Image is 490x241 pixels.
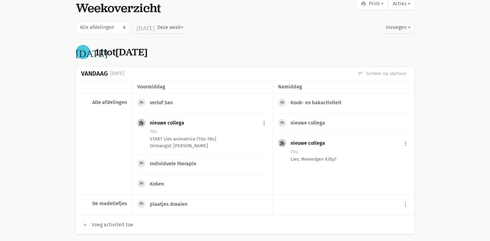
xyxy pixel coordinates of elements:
i: sort [358,71,364,76]
div: Weekoverzicht [76,1,161,15]
div: tot [95,46,148,58]
div: nieuwe collega [150,120,189,126]
div: De madeliefjes [81,201,127,207]
div: voormiddag [137,83,268,91]
span: 11 [95,45,104,59]
div: Koken [150,181,169,187]
i: add [82,222,88,228]
div: plaatjes draaien [150,201,192,207]
i: flag [139,161,144,166]
i: flag [279,120,285,126]
div: Kook- en bakactiviteit [291,100,346,106]
div: Vandaag [81,70,108,77]
div: Individuele therapie [150,161,201,167]
span: 10u [150,129,157,134]
span: 15u [291,149,298,154]
i: flag [139,201,144,207]
button: Invoegen [382,21,414,34]
span: Voeg activiteit toe [92,221,133,229]
a: add Voeg activiteit toe [81,221,133,229]
i: [DATE] [76,47,108,57]
span: [DATE] [116,45,148,59]
i: [DATE] [137,25,155,30]
i: flag [139,181,144,187]
div: nieuwe collega [291,140,330,146]
div: START Lies animatrice (10u-18u) Ontvangst: [PERSON_NAME] [150,135,268,149]
div: verlof San [150,100,178,106]
i: extension [139,120,144,126]
div: nieuwe collega [291,120,330,126]
button: Deze week [133,21,186,34]
div: namiddag [278,83,409,91]
i: flag [139,100,144,106]
div: Alle afdelingen [81,99,127,106]
div: Lies: Meevolgen Kitty? [291,156,409,163]
i: print [361,1,366,7]
i: extension [279,140,285,146]
div: [DATE] [110,69,124,78]
a: Sorteer op startuur [358,70,407,77]
i: flag [279,100,285,106]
